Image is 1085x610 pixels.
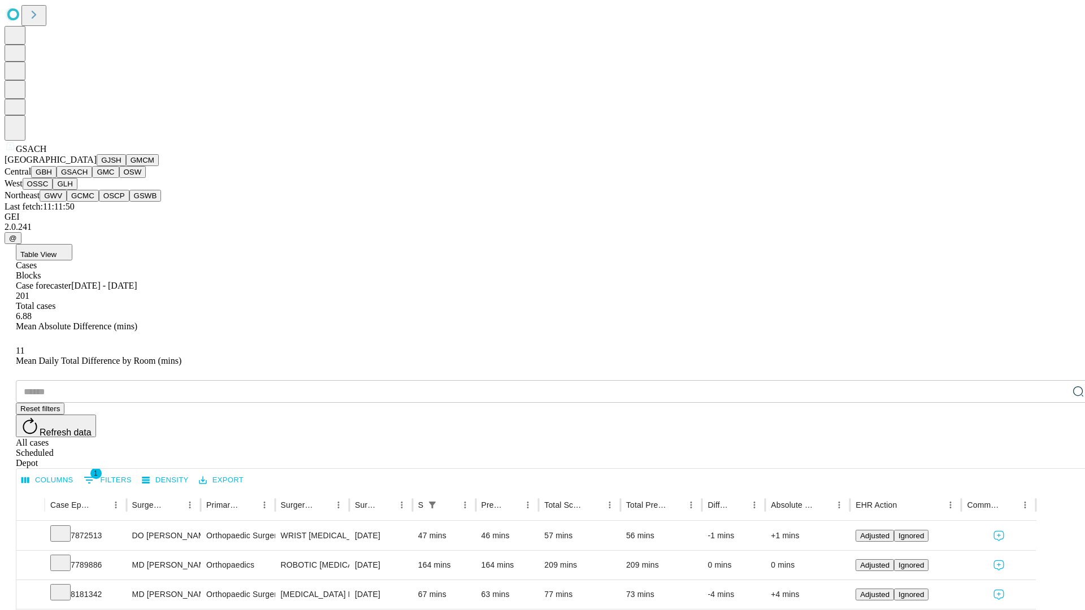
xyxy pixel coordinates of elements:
[424,497,440,513] div: 1 active filter
[355,500,377,509] div: Surgery Date
[16,244,72,260] button: Table View
[206,580,269,609] div: Orthopaedic Surgery
[53,178,77,190] button: GLH
[5,155,97,164] span: [GEOGRAPHIC_DATA]
[731,497,747,513] button: Sort
[898,497,914,513] button: Sort
[418,500,423,509] div: Scheduled In Room Duration
[16,291,29,300] span: 201
[771,580,844,609] div: +4 mins
[856,500,897,509] div: EHR Action
[520,497,536,513] button: Menu
[315,497,331,513] button: Sort
[281,500,314,509] div: Surgery Name
[544,551,615,579] div: 209 mins
[40,190,67,202] button: GWV
[97,154,126,166] button: GJSH
[394,497,410,513] button: Menu
[16,321,137,331] span: Mean Absolute Difference (mins)
[257,497,272,513] button: Menu
[418,580,470,609] div: 67 mins
[708,551,759,579] div: 0 mins
[16,403,64,415] button: Reset filters
[40,428,92,437] span: Refresh data
[5,232,21,244] button: @
[108,497,124,513] button: Menu
[23,178,53,190] button: OSSC
[281,551,344,579] div: ROBOTIC [MEDICAL_DATA] KNEE TOTAL
[129,190,162,202] button: GSWB
[626,551,697,579] div: 209 mins
[126,154,159,166] button: GMCM
[856,589,894,600] button: Adjusted
[894,530,928,542] button: Ignored
[708,500,730,509] div: Difference
[16,144,46,154] span: GSACH
[132,580,195,609] div: MD [PERSON_NAME]
[99,190,129,202] button: OSCP
[90,468,102,479] span: 1
[481,500,504,509] div: Predicted In Room Duration
[355,580,407,609] div: [DATE]
[281,521,344,550] div: WRIST [MEDICAL_DATA] SURGERY RELEASE TRANSVERSE [MEDICAL_DATA] LIGAMENT
[182,497,198,513] button: Menu
[5,212,1080,222] div: GEI
[860,531,889,540] span: Adjusted
[626,580,697,609] div: 73 mins
[16,415,96,437] button: Refresh data
[771,551,844,579] div: 0 mins
[5,167,31,176] span: Central
[667,497,683,513] button: Sort
[241,497,257,513] button: Sort
[50,580,121,609] div: 8181342
[418,521,470,550] div: 47 mins
[22,585,39,605] button: Expand
[71,281,137,290] span: [DATE] - [DATE]
[22,556,39,576] button: Expand
[5,178,23,188] span: West
[92,497,108,513] button: Sort
[899,590,924,599] span: Ignored
[899,561,924,569] span: Ignored
[544,500,585,509] div: Total Scheduled Duration
[586,497,602,513] button: Sort
[132,500,165,509] div: Surgeon Name
[166,497,182,513] button: Sort
[355,521,407,550] div: [DATE]
[5,190,40,200] span: Northeast
[50,551,121,579] div: 7789886
[894,589,928,600] button: Ignored
[602,497,618,513] button: Menu
[504,497,520,513] button: Sort
[81,471,134,489] button: Show filters
[19,472,76,489] button: Select columns
[626,521,697,550] div: 56 mins
[708,580,759,609] div: -4 mins
[132,551,195,579] div: MD [PERSON_NAME]
[1017,497,1033,513] button: Menu
[57,166,92,178] button: GSACH
[771,521,844,550] div: +1 mins
[31,166,57,178] button: GBH
[418,551,470,579] div: 164 mins
[5,202,75,211] span: Last fetch: 11:11:50
[20,250,57,259] span: Table View
[16,281,71,290] span: Case forecaster
[967,500,1000,509] div: Comments
[22,526,39,546] button: Expand
[544,521,615,550] div: 57 mins
[16,311,32,321] span: 6.88
[132,521,195,550] div: DO [PERSON_NAME] [PERSON_NAME] Do
[894,559,928,571] button: Ignored
[856,530,894,542] button: Adjusted
[683,497,699,513] button: Menu
[1001,497,1017,513] button: Sort
[815,497,831,513] button: Sort
[860,561,889,569] span: Adjusted
[16,301,55,311] span: Total cases
[16,346,24,355] span: 11
[424,497,440,513] button: Show filters
[831,497,847,513] button: Menu
[481,580,533,609] div: 63 mins
[50,500,91,509] div: Case Epic Id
